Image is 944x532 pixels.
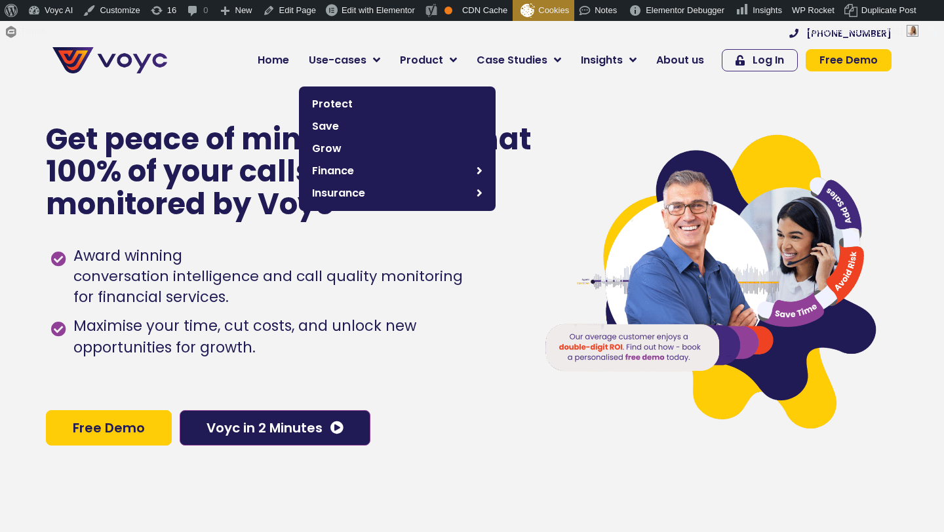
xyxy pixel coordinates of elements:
[833,26,903,36] span: [PERSON_NAME]
[46,410,172,446] a: Free Demo
[305,182,489,204] a: Insurance
[656,52,704,68] span: About us
[646,47,714,73] a: About us
[312,119,482,134] span: Save
[305,160,489,182] a: Finance
[390,47,467,73] a: Product
[73,267,463,286] h1: conversation intelligence and call quality monitoring
[312,141,482,157] span: Grow
[299,47,390,73] a: Use-cases
[400,52,443,68] span: Product
[571,47,646,73] a: Insights
[800,21,924,42] a: Howdy,
[342,5,415,15] span: Edit with Elementor
[477,52,547,68] span: Case Studies
[22,21,46,42] span: Forms
[248,47,299,73] a: Home
[305,115,489,138] a: Save
[753,55,784,66] span: Log In
[309,52,366,68] span: Use-cases
[73,421,145,434] span: Free Demo
[52,47,167,73] img: voyc-full-logo
[467,47,571,73] a: Case Studies
[722,49,798,71] a: Log In
[806,49,892,71] a: Free Demo
[312,163,470,179] span: Finance
[312,96,482,112] span: Protect
[70,245,463,308] span: Award winning for financial services.
[180,410,370,446] a: Voyc in 2 Minutes
[206,421,323,434] span: Voyc in 2 Minutes
[305,138,489,160] a: Grow
[305,93,489,115] a: Protect
[819,55,878,66] span: Free Demo
[581,52,623,68] span: Insights
[789,29,892,38] a: [PHONE_NUMBER]
[444,7,452,14] div: OK
[258,52,289,68] span: Home
[46,123,533,221] p: Get peace of mind knowing that 100% of your calls are monitored by Voyc
[312,185,470,201] span: Insurance
[70,315,518,360] span: Maximise your time, cut costs, and unlock new opportunities for growth.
